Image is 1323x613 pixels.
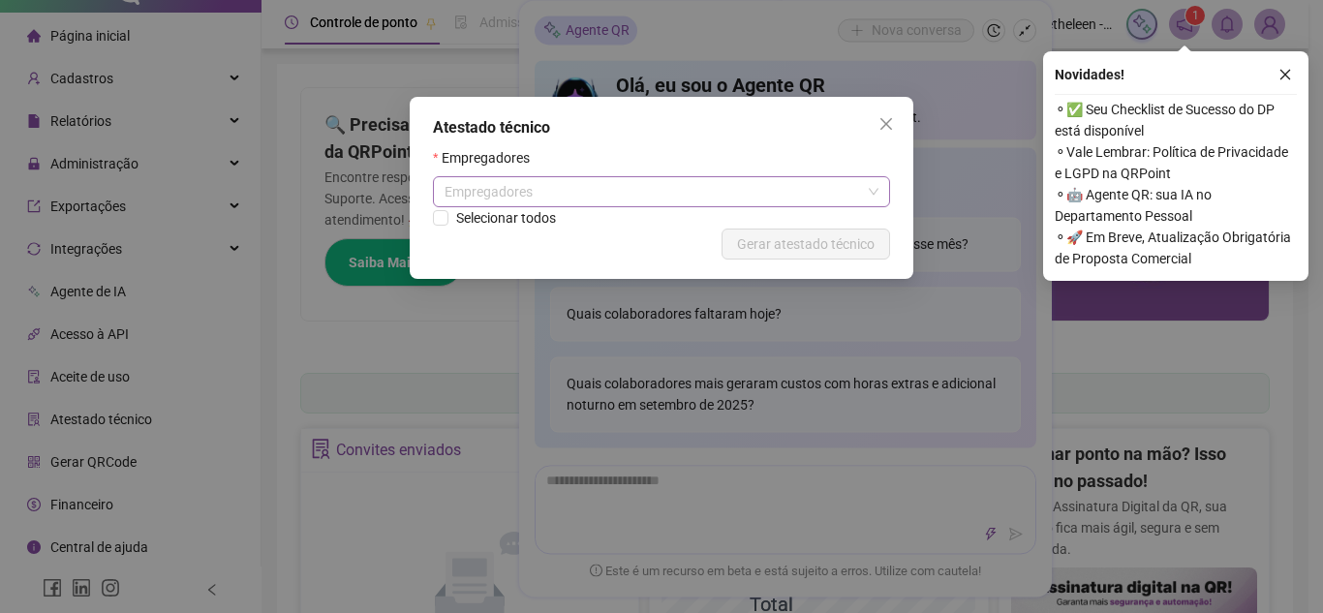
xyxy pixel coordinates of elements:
[1055,141,1297,184] span: ⚬ Vale Lembrar: Política de Privacidade e LGPD na QRPoint
[1055,99,1297,141] span: ⚬ ✅ Seu Checklist de Sucesso do DP está disponível
[871,108,902,139] button: Close
[433,147,542,169] label: Empregadores
[1278,68,1292,81] span: close
[433,116,890,139] div: Atestado técnico
[722,229,890,260] button: Gerar atestado técnico
[1055,64,1124,85] span: Novidades !
[1055,227,1297,269] span: ⚬ 🚀 Em Breve, Atualização Obrigatória de Proposta Comercial
[878,116,894,132] span: close
[448,207,564,229] span: Selecionar todos
[1055,184,1297,227] span: ⚬ 🤖 Agente QR: sua IA no Departamento Pessoal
